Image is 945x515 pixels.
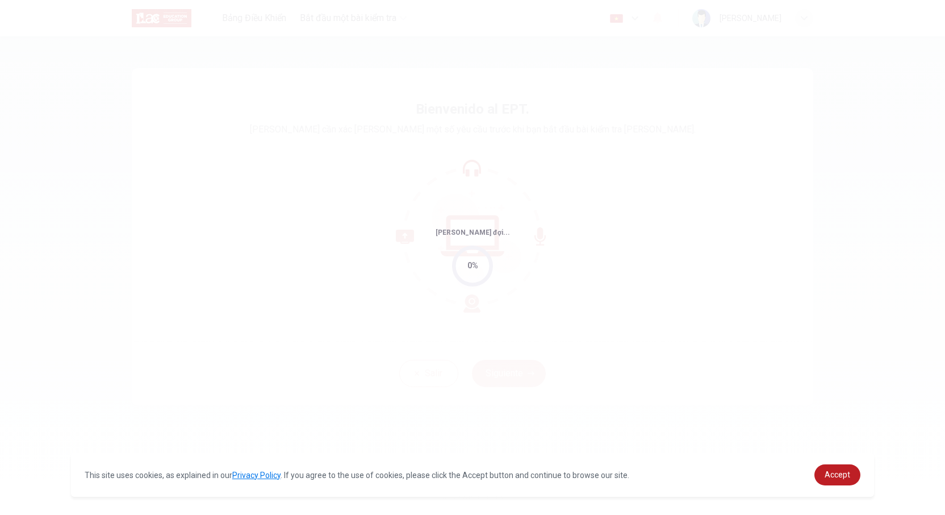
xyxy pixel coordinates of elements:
[825,470,850,479] span: Accept
[71,453,874,497] div: cookieconsent
[232,471,281,480] a: Privacy Policy
[85,471,629,480] span: This site uses cookies, as explained in our . If you agree to the use of cookies, please click th...
[467,259,478,272] div: 0%
[436,229,510,236] span: [PERSON_NAME] đợi...
[814,464,860,485] a: dismiss cookie message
